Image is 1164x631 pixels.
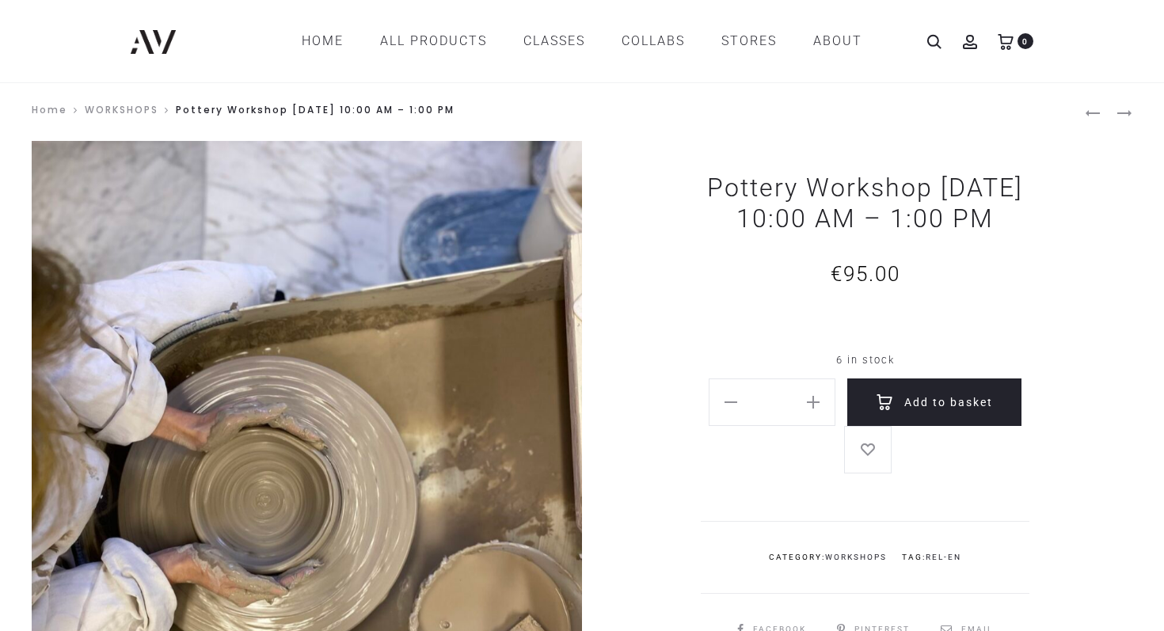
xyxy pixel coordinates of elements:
a: WORKSHOPS [85,103,158,116]
a: 0 [998,33,1014,48]
input: Product quantity [746,385,798,420]
a: Home [32,103,67,116]
h1: Pottery Workshop [DATE] 10:00 AM – 1:00 PM [701,173,1029,234]
span: € [831,262,843,286]
a: WORKSHOPS [825,553,887,561]
nav: Product navigation [1085,98,1132,125]
span: 0 [1018,33,1033,49]
span: Tag: [902,553,961,561]
a: COLLABS [622,28,685,55]
a: ABOUT [813,28,862,55]
p: 6 in stock [701,342,1029,378]
span: Category: [769,553,887,561]
bdi: 95.00 [831,262,900,286]
a: All products [380,28,487,55]
nav: Pottery Workshop [DATE] 10:00 AM – 1:00 PM [32,98,1085,125]
a: Add to wishlist [844,426,892,473]
a: STORES [721,28,777,55]
a: Home [302,28,344,55]
a: CLASSES [523,28,585,55]
a: rel-en [926,553,961,561]
button: Add to basket [847,378,1021,426]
